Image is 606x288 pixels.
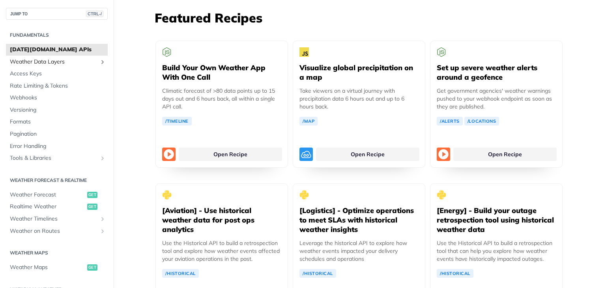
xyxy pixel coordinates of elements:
[299,117,318,125] a: /Map
[179,148,282,161] a: Open Recipe
[162,117,192,125] a: /Timeline
[10,215,97,223] span: Weather Timelines
[6,152,108,164] a: Tools & LibrariesShow subpages for Tools & Libraries
[10,142,106,150] span: Error Handling
[6,262,108,273] a: Weather Mapsget
[437,206,556,234] h5: [Energy] - Build your outage retrospection tool using historical weather data
[299,63,419,82] h5: Visualize global precipitation on a map
[316,148,419,161] a: Open Recipe
[6,189,108,201] a: Weather Forecastget
[6,8,108,20] button: JUMP TOCTRL-/
[10,130,106,138] span: Pagination
[10,106,106,114] span: Versioning
[6,56,108,68] a: Weather Data LayersShow subpages for Weather Data Layers
[6,201,108,213] a: Realtime Weatherget
[10,70,106,78] span: Access Keys
[6,177,108,184] h2: Weather Forecast & realtime
[6,32,108,39] h2: Fundamentals
[86,11,103,17] span: CTRL-/
[6,128,108,140] a: Pagination
[299,239,419,263] p: Leverage the historical API to explore how weather events impacted your delivery schedules and op...
[99,155,106,161] button: Show subpages for Tools & Libraries
[99,216,106,222] button: Show subpages for Weather Timelines
[99,228,106,234] button: Show subpages for Weather on Routes
[10,203,85,211] span: Realtime Weather
[299,87,419,110] p: Take viewers on a virtual journey with precipitation data 6 hours out and up to 6 hours back.
[10,191,85,199] span: Weather Forecast
[162,63,281,82] h5: Build Your Own Weather App With One Call
[162,239,281,263] p: Use the Historical API to build a retrospection tool and explore how weather events affected your...
[6,92,108,104] a: Webhooks
[437,269,473,278] a: /Historical
[87,192,97,198] span: get
[6,225,108,237] a: Weather on RoutesShow subpages for Weather on Routes
[10,94,106,102] span: Webhooks
[299,269,336,278] a: /Historical
[10,264,85,271] span: Weather Maps
[437,239,556,263] p: Use the Historical API to build a retrospection tool that can help you explore how weather events...
[437,117,463,125] a: /Alerts
[437,87,556,110] p: Get government agencies' weather warnings pushed to your webhook endpoint as soon as they are pub...
[87,204,97,210] span: get
[464,117,499,125] a: /Locations
[87,264,97,271] span: get
[6,116,108,128] a: Formats
[155,9,565,26] h3: Featured Recipes
[6,80,108,92] a: Rate Limiting & Tokens
[162,206,281,234] h5: [Aviation] - Use historical weather data for post ops analytics
[453,148,557,161] a: Open Recipe
[6,140,108,152] a: Error Handling
[10,227,97,235] span: Weather on Routes
[299,206,419,234] h5: [Logistics] - Optimize operations to meet SLAs with historical weather insights
[10,46,106,54] span: [DATE][DOMAIN_NAME] APIs
[10,82,106,90] span: Rate Limiting & Tokens
[162,87,281,110] p: Climatic forecast of >80 data points up to 15 days out and 6 hours back, all within a single API ...
[6,213,108,225] a: Weather TimelinesShow subpages for Weather Timelines
[99,59,106,65] button: Show subpages for Weather Data Layers
[10,154,97,162] span: Tools & Libraries
[6,249,108,256] h2: Weather Maps
[437,63,556,82] h5: Set up severe weather alerts around a geofence
[162,269,199,278] a: /Historical
[6,104,108,116] a: Versioning
[10,118,106,126] span: Formats
[6,68,108,80] a: Access Keys
[6,44,108,56] a: [DATE][DOMAIN_NAME] APIs
[10,58,97,66] span: Weather Data Layers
